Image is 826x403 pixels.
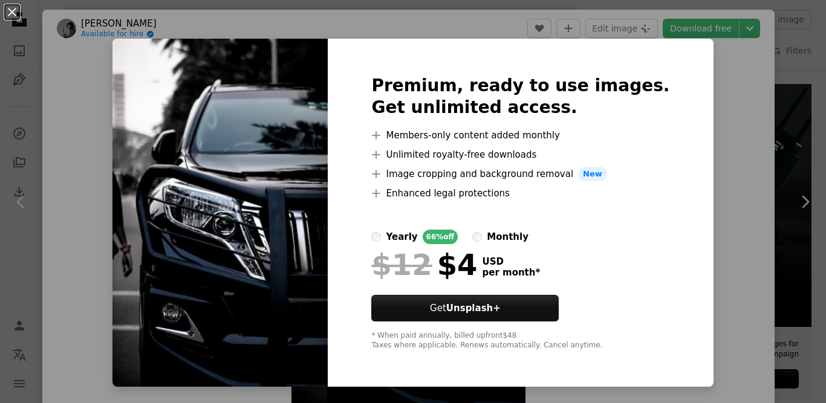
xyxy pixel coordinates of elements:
button: GetUnsplash+ [371,295,559,321]
span: per month * [482,267,540,278]
strong: Unsplash+ [446,303,501,314]
input: yearly66%off [371,232,381,242]
li: Enhanced legal protections [371,186,669,201]
h2: Premium, ready to use images. Get unlimited access. [371,75,669,118]
li: Unlimited royalty-free downloads [371,147,669,162]
span: USD [482,256,540,267]
li: Image cropping and background removal [371,167,669,181]
input: monthly [472,232,482,242]
div: $4 [371,249,477,280]
li: Members-only content added monthly [371,128,669,143]
span: $12 [371,249,432,280]
div: yearly [386,230,417,244]
span: New [578,167,607,181]
div: monthly [487,230,528,244]
div: 66% off [423,230,458,244]
div: * When paid annually, billed upfront $48 Taxes where applicable. Renews automatically. Cancel any... [371,331,669,350]
img: photo-1645952027058-9359d83edbaf [112,39,328,387]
